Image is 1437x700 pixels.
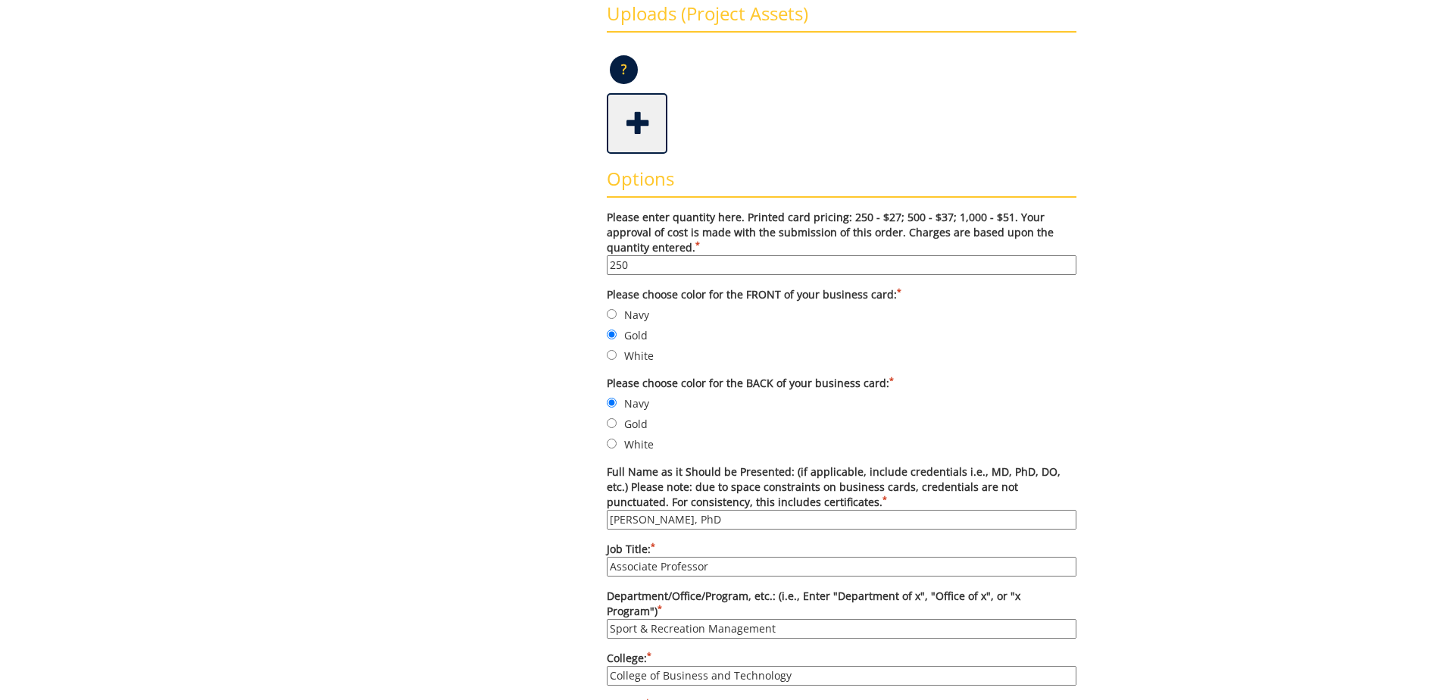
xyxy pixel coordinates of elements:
[607,589,1076,639] label: Department/Office/Program, etc.: (i.e., Enter "Department of x", "Office of x", or "x Program")
[607,4,1076,33] h3: Uploads (Project Assets)
[607,651,1076,686] label: College:
[607,287,1076,302] label: Please choose color for the FRONT of your business card:
[607,439,617,448] input: White
[607,418,617,428] input: Gold
[607,376,1076,391] label: Please choose color for the BACK of your business card:
[607,415,1076,432] label: Gold
[607,327,1076,343] label: Gold
[607,169,1076,198] h3: Options
[607,464,1076,530] label: Full Name as it Should be Presented: (if applicable, include credentials i.e., MD, PhD, DO, etc.)...
[607,330,617,339] input: Gold
[607,350,617,360] input: White
[607,666,1076,686] input: College:*
[607,309,617,319] input: Navy
[607,398,617,408] input: Navy
[610,55,638,84] p: ?
[607,347,1076,364] label: White
[607,557,1076,577] input: Job Title:*
[607,619,1076,639] input: Department/Office/Program, etc.: (i.e., Enter "Department of x", "Office of x", or "x Program")*
[607,510,1076,530] input: Full Name as it Should be Presented: (if applicable, include credentials i.e., MD, PhD, DO, etc.)...
[607,210,1076,275] label: Please enter quantity here. Printed card pricing: 250 - $27; 500 - $37; 1,000 - $51. Your approva...
[607,255,1076,275] input: Please enter quantity here. Printed card pricing: 250 - $27; 500 - $37; 1,000 - $51. Your approva...
[607,306,1076,323] label: Navy
[607,395,1076,411] label: Navy
[607,436,1076,452] label: White
[607,542,1076,577] label: Job Title:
